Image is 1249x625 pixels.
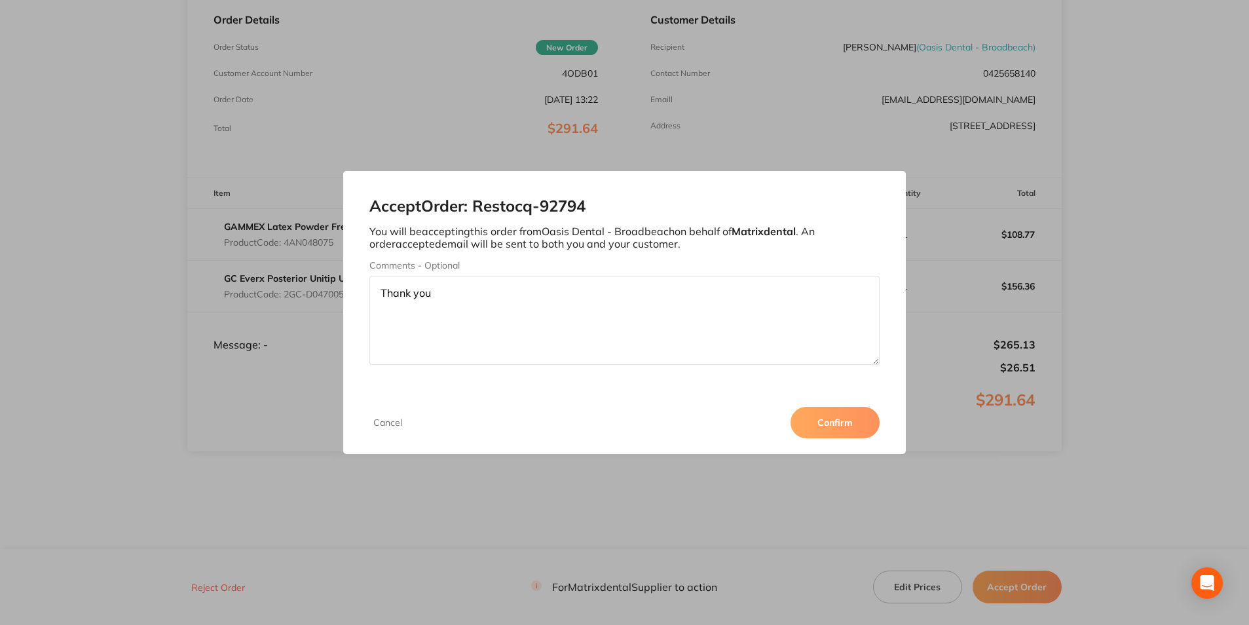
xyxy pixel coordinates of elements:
[1191,567,1223,599] div: Open Intercom Messenger
[791,407,880,438] button: Confirm
[369,260,879,271] label: Comments - Optional
[369,276,879,365] textarea: Thank you
[369,197,879,216] h2: Accept Order: Restocq- 92794
[369,417,406,428] button: Cancel
[732,225,796,238] b: Matrixdental
[369,225,879,250] p: You will be accepting this order from Oasis Dental - Broadbeach on behalf of . An order accepted ...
